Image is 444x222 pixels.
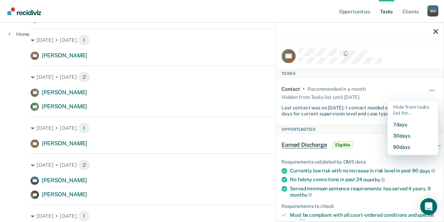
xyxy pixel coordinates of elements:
[307,86,366,92] div: Recommended in a month
[31,210,413,222] div: [DATE] • [DATE]
[427,5,438,17] button: Profile dropdown button
[303,86,305,92] div: •
[290,177,438,183] div: No felony convictions in past 24
[31,159,413,171] div: [DATE] • [DATE]
[281,203,438,209] div: Requirements to check
[332,141,352,148] span: Eligible
[8,31,29,37] a: Home
[281,92,359,102] div: Hidden from Tasks list until [DATE]
[281,141,327,148] span: Earned Discharge
[281,159,438,165] div: Requirements validated by OMS data
[290,167,438,174] div: Currently low risk with no increase in risk level in past 90
[281,102,412,117] div: Last contact was on [DATE]; 1 contact needed every 180 days for current supervision level and cas...
[31,71,413,83] div: [DATE] • [DATE]
[276,125,444,133] div: Opportunities
[363,177,385,183] span: months
[42,89,87,96] span: [PERSON_NAME]
[42,177,87,184] span: [PERSON_NAME]
[78,122,90,134] span: 1
[290,186,438,198] div: Served minimum sentence requirements: has served 4 years, 9
[387,119,438,130] button: 7 days
[387,141,438,152] button: 90 days
[387,130,438,141] button: 30 days
[281,86,300,92] div: Contact
[42,52,87,59] span: [PERSON_NAME]
[7,7,41,15] img: Recidiviz
[78,210,90,222] span: 1
[419,168,435,173] span: days
[42,140,87,147] span: [PERSON_NAME]
[276,134,444,156] div: Earned DischargeEligible
[276,69,444,77] div: Tasks
[387,101,438,119] div: Hide from tasks list for...
[427,5,438,17] div: W B
[31,34,413,46] div: [DATE] • [DATE]
[31,122,413,134] div: [DATE] • [DATE]
[78,34,90,46] span: 1
[78,71,90,83] span: 2
[420,198,437,215] div: Open Intercom Messenger
[78,159,90,171] span: 2
[42,103,87,110] span: [PERSON_NAME]
[42,191,87,198] span: [PERSON_NAME]
[290,192,312,197] span: months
